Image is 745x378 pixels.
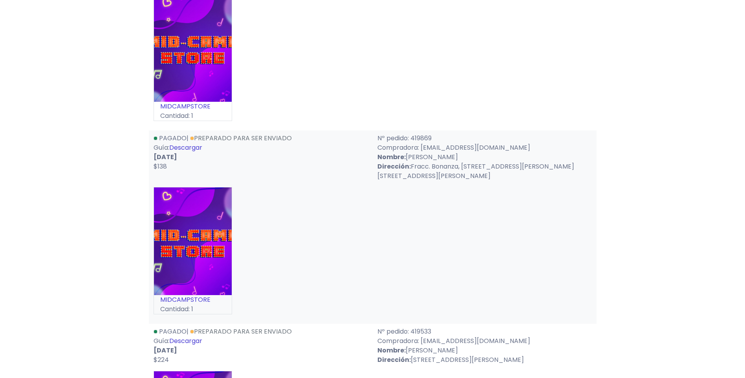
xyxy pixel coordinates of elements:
strong: Dirección: [377,355,411,364]
p: Cantidad: 1 [154,111,232,121]
a: Preparado para ser enviado [190,134,292,143]
p: Nº pedido: 419533 [377,327,592,336]
p: Nº pedido: 419869 [377,134,592,143]
p: [PERSON_NAME] [377,152,592,162]
a: Descargar [169,143,202,152]
p: [DATE] [154,152,368,162]
p: Fracc. Bonanza, [STREET_ADDRESS][PERSON_NAME] [STREET_ADDRESS][PERSON_NAME] [377,162,592,181]
span: $138 [154,162,167,171]
img: small_1693202091116.jpeg [154,187,232,295]
span: Pagado [159,327,187,336]
p: [PERSON_NAME] [377,346,592,355]
a: MIDCAMPSTORE [160,102,211,111]
a: MIDCAMPSTORE [160,295,211,304]
span: Pagado [159,134,187,143]
p: Cantidad: 1 [154,305,232,314]
strong: Nombre: [377,346,406,355]
strong: Dirección: [377,162,411,171]
p: [DATE] [154,346,368,355]
strong: Nombre: [377,152,406,161]
p: [STREET_ADDRESS][PERSON_NAME] [377,355,592,365]
p: Compradora: [EMAIL_ADDRESS][DOMAIN_NAME] [377,143,592,152]
div: | Guía: [149,327,373,365]
span: $224 [154,355,169,364]
a: Descargar [169,336,202,345]
p: Compradora: [EMAIL_ADDRESS][DOMAIN_NAME] [377,336,592,346]
div: | Guía: [149,134,373,181]
a: Preparado para ser enviado [190,327,292,336]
